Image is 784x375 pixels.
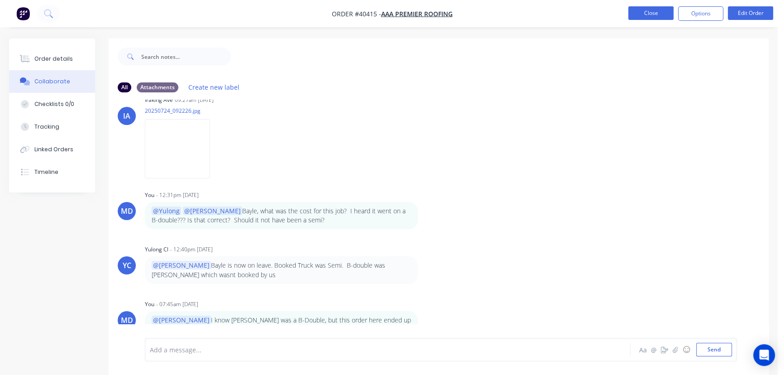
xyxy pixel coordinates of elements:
button: Create new label [184,81,244,93]
div: Attachments [137,82,178,92]
div: 09:27am [DATE] [175,96,214,104]
button: Collaborate [9,70,95,93]
div: All [118,82,131,92]
div: Open Intercom Messenger [753,344,775,366]
div: Yulong Cl [145,245,168,254]
div: MD [121,206,133,216]
span: @[PERSON_NAME] [152,261,211,269]
span: @Yulong [152,207,181,215]
button: Send [696,343,732,356]
p: I know [PERSON_NAME] was a B-Double, but this order here ended up being a B-Double and it should ... [152,316,411,343]
div: Tracking [34,123,59,131]
div: Timeline [34,168,58,176]
input: Search notes... [141,48,231,66]
div: YC [123,260,131,271]
p: 20250724_092226.jpg [145,107,219,115]
button: Tracking [9,115,95,138]
button: Timeline [9,161,95,183]
button: Order details [9,48,95,70]
div: Collaborate [34,77,70,86]
span: Order #40415 - [332,10,381,18]
button: Linked Orders [9,138,95,161]
div: MD [121,315,133,326]
div: You [145,191,154,199]
div: IA [123,111,130,121]
button: Edit Order [728,6,773,20]
div: Linked Orders [34,145,73,154]
span: @[PERSON_NAME] [183,207,242,215]
div: Checklists 0/0 [34,100,74,108]
div: Iraking Ave [145,96,173,104]
div: - 07:45am [DATE] [156,300,198,308]
button: Aa [637,344,648,355]
div: - 12:31pm [DATE] [156,191,199,199]
button: Checklists 0/0 [9,93,95,115]
img: Factory [16,7,30,20]
p: Bayle is now on leave. Booked Truck was Semi. B-double was [PERSON_NAME] which wasnt booked by us [152,261,411,279]
div: - 12:40pm [DATE] [170,245,213,254]
a: AAA Premier Roofing [381,10,453,18]
button: Options [678,6,723,21]
button: @ [648,344,659,355]
span: @[PERSON_NAME] [152,316,211,324]
div: You [145,300,154,308]
button: Close [628,6,674,20]
div: Order details [34,55,73,63]
p: Bayle, what was the cost for this job? I heard it went on a B-double??? Is that correct? Should i... [152,207,411,225]
button: ☺ [681,344,692,355]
